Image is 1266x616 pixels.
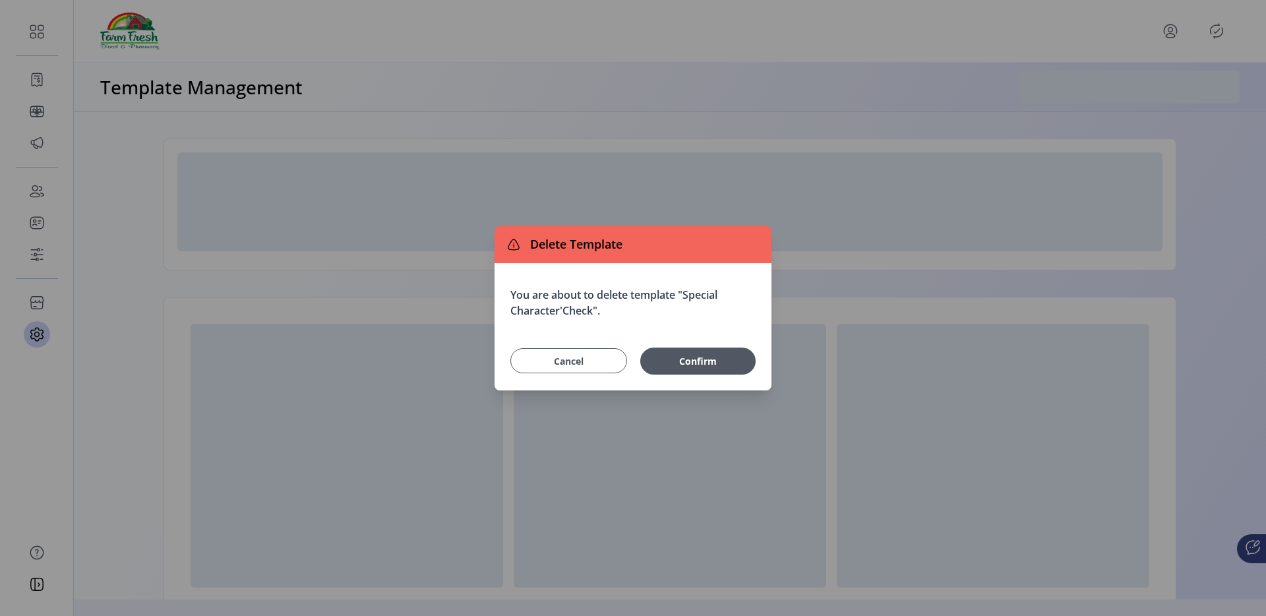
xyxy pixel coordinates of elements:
[640,348,756,375] button: Confirm
[647,354,749,368] span: Confirm
[525,235,622,253] span: Delete Template
[510,287,756,319] p: You are about to delete template "Special Character'Check".
[527,354,611,368] span: Cancel
[510,348,627,373] button: Cancel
